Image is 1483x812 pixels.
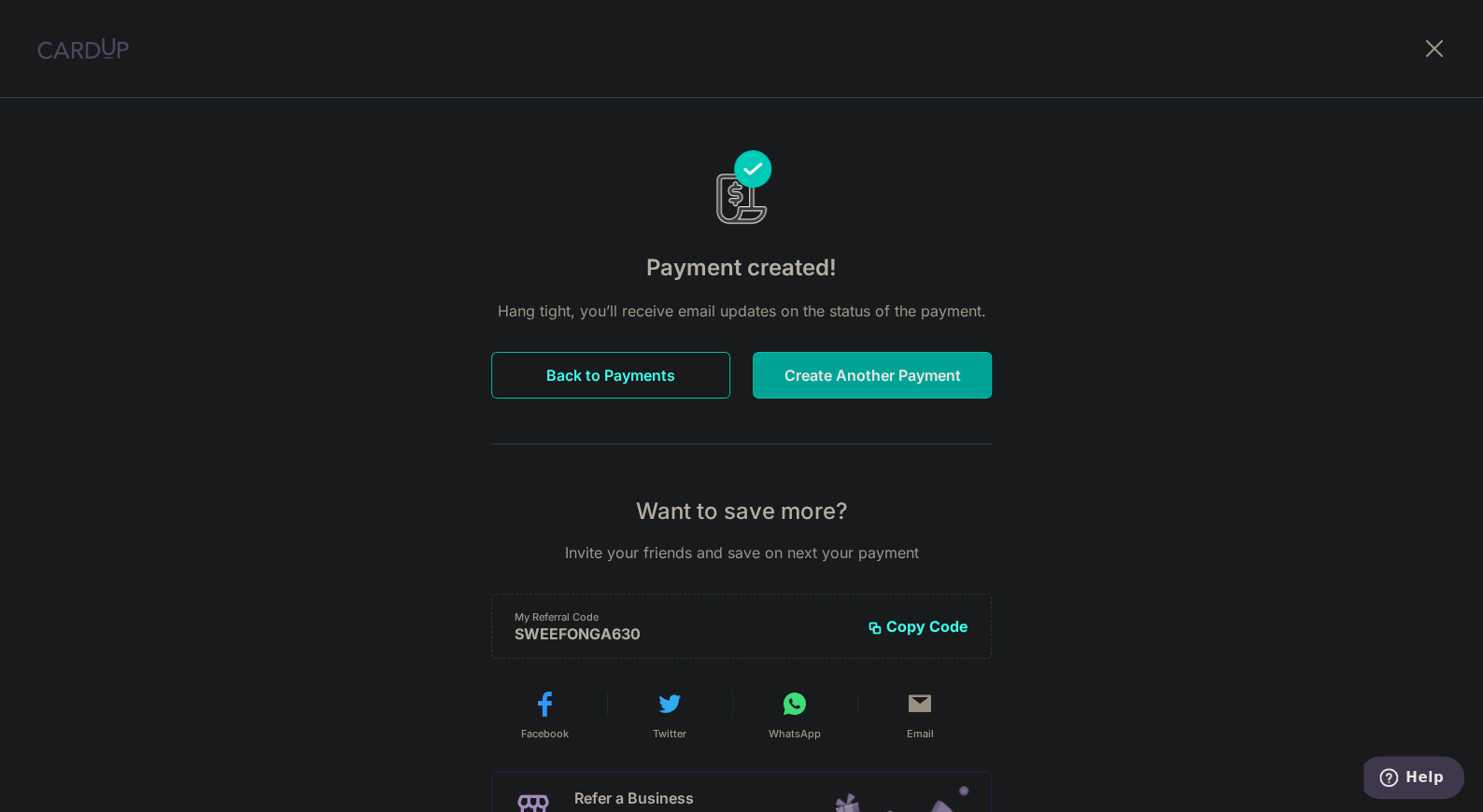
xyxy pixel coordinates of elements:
[515,609,853,624] p: My Referral Code
[491,352,730,399] button: Back to Payments
[614,689,725,741] button: Twitter
[521,726,569,741] span: Facebook
[489,689,600,741] button: Facebook
[740,689,850,741] button: WhatsApp
[1363,756,1464,803] iframe: Opens a widget where you can find more information
[574,787,779,809] p: Refer a Business
[907,726,934,741] span: Email
[769,726,821,741] span: WhatsApp
[865,689,975,741] button: Email
[491,541,992,564] p: Invite your friends and save on next your payment
[868,617,968,636] button: Copy Code
[515,624,853,643] p: SWEEFONGA630
[491,300,992,322] p: Hang tight, you’ll receive email updates on the status of the payment.
[753,352,992,399] button: Create Another Payment
[37,37,129,60] img: CardUp
[653,726,686,741] span: Twitter
[712,150,771,229] img: Payments
[491,251,992,285] h4: Payment created!
[491,497,992,526] p: Want to save more?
